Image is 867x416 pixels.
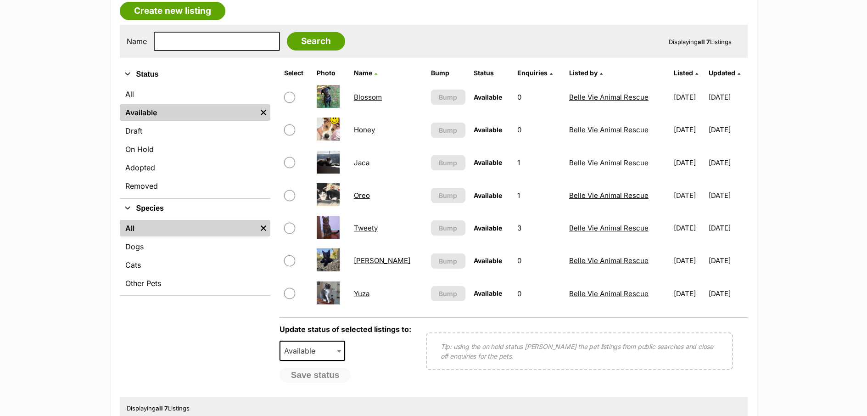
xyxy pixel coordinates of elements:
[431,253,465,269] button: Bump
[354,289,369,298] a: Yuza
[514,81,565,113] td: 0
[354,256,410,265] a: [PERSON_NAME]
[120,84,270,198] div: Status
[514,180,565,211] td: 1
[517,69,553,77] a: Enquiries
[709,245,746,276] td: [DATE]
[354,93,382,101] a: Blossom
[354,125,375,134] a: Honey
[354,158,369,167] a: Jaca
[517,69,548,77] span: translation missing: en.admin.listings.index.attributes.enquiries
[313,66,349,80] th: Photo
[709,212,746,244] td: [DATE]
[156,405,168,412] strong: all 7
[120,178,270,194] a: Removed
[120,218,270,295] div: Species
[709,69,735,77] span: Updated
[354,69,377,77] a: Name
[569,69,603,77] a: Listed by
[709,81,746,113] td: [DATE]
[474,93,502,101] span: Available
[569,256,649,265] a: Belle Vie Animal Rescue
[439,256,457,266] span: Bump
[120,2,225,20] a: Create new listing
[280,344,324,357] span: Available
[474,158,502,166] span: Available
[674,69,698,77] a: Listed
[354,191,370,200] a: Oreo
[431,220,465,236] button: Bump
[514,212,565,244] td: 3
[280,325,411,334] label: Update status of selected listings to:
[120,104,257,121] a: Available
[439,92,457,102] span: Bump
[439,289,457,298] span: Bump
[674,69,693,77] span: Listed
[470,66,513,80] th: Status
[569,69,598,77] span: Listed by
[120,257,270,273] a: Cats
[514,147,565,179] td: 1
[709,147,746,179] td: [DATE]
[257,220,270,236] a: Remove filter
[514,278,565,309] td: 0
[439,191,457,200] span: Bump
[441,342,718,361] p: Tip: using the on hold status [PERSON_NAME] the pet listings from public searches and close off e...
[474,289,502,297] span: Available
[127,405,190,412] span: Displaying Listings
[431,155,465,170] button: Bump
[474,191,502,199] span: Available
[698,38,710,45] strong: all 7
[514,245,565,276] td: 0
[569,158,649,167] a: Belle Vie Animal Rescue
[569,191,649,200] a: Belle Vie Animal Rescue
[439,223,457,233] span: Bump
[354,224,378,232] a: Tweety
[431,188,465,203] button: Bump
[569,125,649,134] a: Belle Vie Animal Rescue
[569,289,649,298] a: Belle Vie Animal Rescue
[120,238,270,255] a: Dogs
[257,104,270,121] a: Remove filter
[280,341,346,361] span: Available
[431,286,465,301] button: Bump
[474,257,502,264] span: Available
[127,37,147,45] label: Name
[474,224,502,232] span: Available
[280,368,351,382] button: Save status
[709,180,746,211] td: [DATE]
[354,69,372,77] span: Name
[569,224,649,232] a: Belle Vie Animal Rescue
[670,180,708,211] td: [DATE]
[120,141,270,157] a: On Hold
[709,69,740,77] a: Updated
[431,90,465,105] button: Bump
[280,66,312,80] th: Select
[670,147,708,179] td: [DATE]
[709,278,746,309] td: [DATE]
[670,245,708,276] td: [DATE]
[569,93,649,101] a: Belle Vie Animal Rescue
[120,68,270,80] button: Status
[120,202,270,214] button: Species
[474,126,502,134] span: Available
[670,212,708,244] td: [DATE]
[120,86,270,102] a: All
[709,114,746,146] td: [DATE]
[431,123,465,138] button: Bump
[669,38,732,45] span: Displaying Listings
[120,220,257,236] a: All
[670,278,708,309] td: [DATE]
[439,125,457,135] span: Bump
[514,114,565,146] td: 0
[670,114,708,146] td: [DATE]
[670,81,708,113] td: [DATE]
[120,123,270,139] a: Draft
[287,32,345,51] input: Search
[120,275,270,292] a: Other Pets
[120,159,270,176] a: Adopted
[427,66,469,80] th: Bump
[439,158,457,168] span: Bump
